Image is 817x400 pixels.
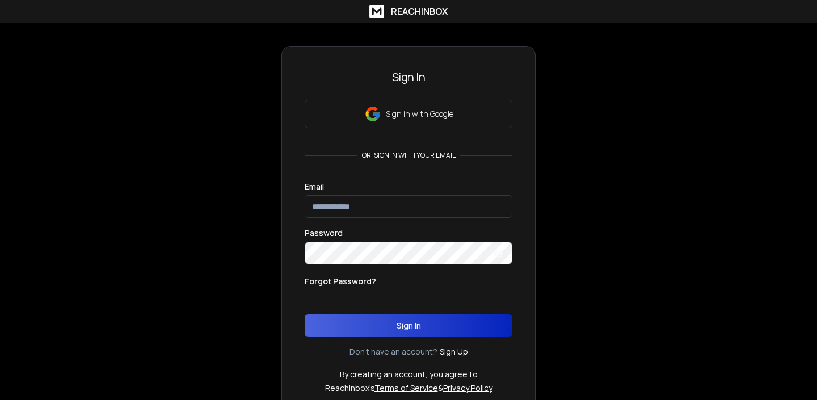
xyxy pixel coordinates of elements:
a: Sign Up [440,346,468,357]
p: By creating an account, you agree to [340,369,478,380]
p: ReachInbox's & [325,382,492,394]
button: Sign in with Google [305,100,512,128]
p: or, sign in with your email [357,151,460,160]
h1: ReachInbox [391,5,448,18]
p: Sign in with Google [386,108,453,120]
h3: Sign In [305,69,512,85]
p: Don't have an account? [349,346,437,357]
a: Privacy Policy [443,382,492,393]
button: Sign In [305,314,512,337]
label: Email [305,183,324,191]
a: Terms of Service [374,382,438,393]
label: Password [305,229,343,237]
a: ReachInbox [369,5,448,18]
p: Forgot Password? [305,276,376,287]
